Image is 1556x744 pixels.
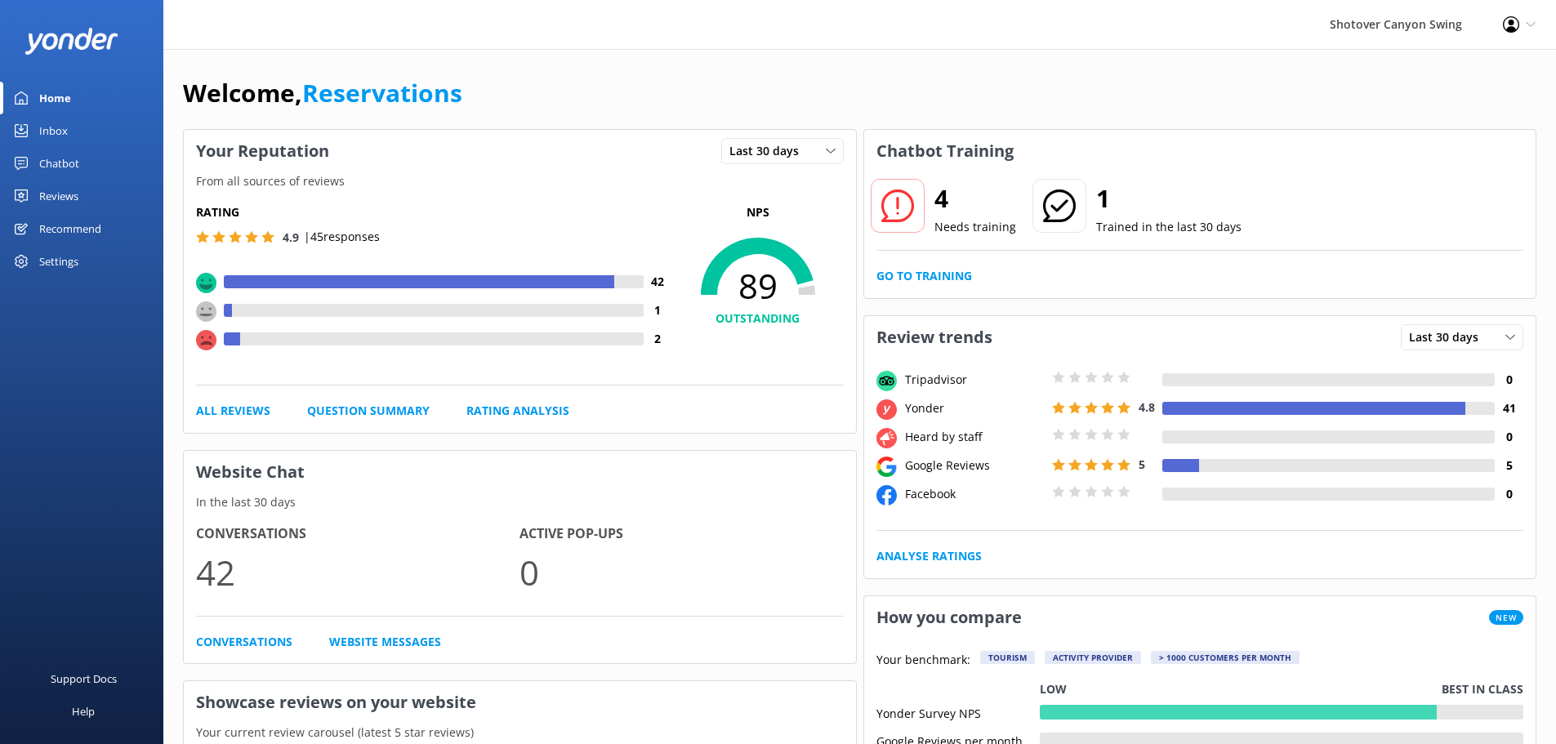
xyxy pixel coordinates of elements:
[196,545,519,599] p: 42
[901,485,1048,503] div: Facebook
[1495,485,1523,503] h4: 0
[1045,651,1141,664] div: Activity Provider
[72,695,95,728] div: Help
[1495,399,1523,417] h4: 41
[901,457,1048,474] div: Google Reviews
[51,662,117,695] div: Support Docs
[307,402,430,420] a: Question Summary
[1489,610,1523,625] span: New
[39,114,68,147] div: Inbox
[1139,399,1155,415] span: 4.8
[196,523,519,545] h4: Conversations
[184,451,856,493] h3: Website Chat
[864,596,1034,639] h3: How you compare
[39,245,78,278] div: Settings
[1040,680,1067,698] p: Low
[729,142,809,160] span: Last 30 days
[304,228,380,246] p: | 45 responses
[196,203,672,221] h5: Rating
[283,229,299,245] span: 4.9
[184,172,856,190] p: From all sources of reviews
[901,371,1048,389] div: Tripadvisor
[864,316,1005,359] h3: Review trends
[1495,428,1523,446] h4: 0
[184,681,856,724] h3: Showcase reviews on your website
[876,267,972,285] a: Go to Training
[196,633,292,651] a: Conversations
[644,330,672,348] h4: 2
[644,273,672,291] h4: 42
[183,74,462,113] h1: Welcome,
[644,301,672,319] h4: 1
[901,428,1048,446] div: Heard by staff
[1495,457,1523,474] h4: 5
[1096,218,1242,236] p: Trained in the last 30 days
[184,493,856,511] p: In the last 30 days
[934,218,1016,236] p: Needs training
[672,310,844,327] h4: OUTSTANDING
[39,82,71,114] div: Home
[934,179,1016,218] h2: 4
[519,545,843,599] p: 0
[672,203,844,221] p: NPS
[864,130,1026,172] h3: Chatbot Training
[39,212,101,245] div: Recommend
[466,402,569,420] a: Rating Analysis
[302,76,462,109] a: Reservations
[1096,179,1242,218] h2: 1
[876,547,982,565] a: Analyse Ratings
[1495,371,1523,389] h4: 0
[1139,457,1145,472] span: 5
[39,180,78,212] div: Reviews
[876,705,1040,719] div: Yonder Survey NPS
[25,28,118,55] img: yonder-white-logo.png
[672,265,844,306] span: 89
[876,651,970,670] p: Your benchmark:
[184,724,856,742] p: Your current review carousel (latest 5 star reviews)
[1151,651,1300,664] div: > 1000 customers per month
[39,147,79,180] div: Chatbot
[329,633,441,651] a: Website Messages
[901,399,1048,417] div: Yonder
[196,402,270,420] a: All Reviews
[1409,328,1488,346] span: Last 30 days
[184,130,341,172] h3: Your Reputation
[1442,680,1523,698] p: Best in class
[519,523,843,545] h4: Active Pop-ups
[980,651,1035,664] div: Tourism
